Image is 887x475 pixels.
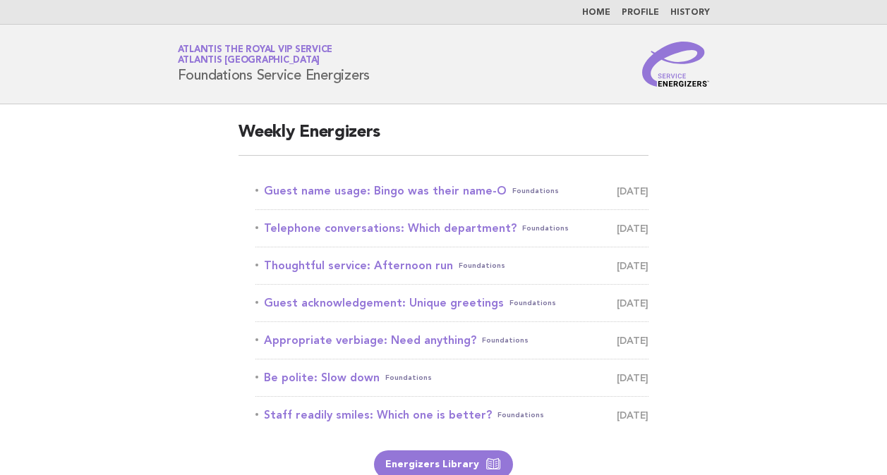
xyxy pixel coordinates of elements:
span: [DATE] [617,368,648,388]
a: Atlantis the Royal VIP ServiceAtlantis [GEOGRAPHIC_DATA] [178,45,333,65]
span: [DATE] [617,256,648,276]
a: Appropriate verbiage: Need anything?Foundations [DATE] [255,331,648,350]
a: Staff readily smiles: Which one is better?Foundations [DATE] [255,405,648,425]
span: Atlantis [GEOGRAPHIC_DATA] [178,56,320,66]
span: [DATE] [617,331,648,350]
span: Foundations [522,218,569,238]
span: Foundations [385,368,432,388]
a: Home [582,8,610,17]
span: [DATE] [617,218,648,238]
span: [DATE] [617,181,648,201]
span: Foundations [509,293,556,313]
span: Foundations [512,181,559,201]
a: Be polite: Slow downFoundations [DATE] [255,368,648,388]
a: Thoughtful service: Afternoon runFoundations [DATE] [255,256,648,276]
a: Telephone conversations: Which department?Foundations [DATE] [255,218,648,238]
a: Guest name usage: Bingo was their name-OFoundations [DATE] [255,181,648,201]
span: [DATE] [617,293,648,313]
span: Foundations [482,331,529,350]
h2: Weekly Energizers [239,121,648,156]
span: Foundations [497,405,544,425]
img: Service Energizers [642,42,710,87]
h1: Foundations Service Energizers [178,46,370,82]
a: History [670,8,710,17]
span: Foundations [459,256,505,276]
span: [DATE] [617,405,648,425]
a: Guest acknowledgement: Unique greetingsFoundations [DATE] [255,293,648,313]
a: Profile [622,8,659,17]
